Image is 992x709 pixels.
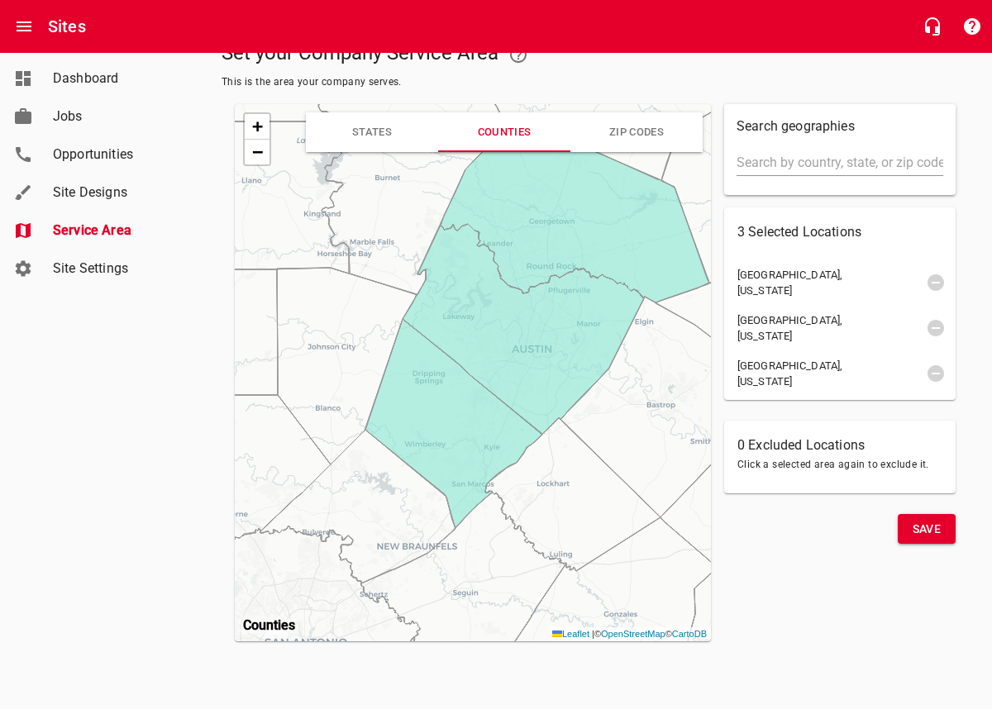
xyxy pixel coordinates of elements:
[737,358,889,390] span: [GEOGRAPHIC_DATA], [US_STATE]
[498,35,538,74] a: Learn more about your Service Area
[478,126,532,138] span: Counties
[601,629,665,639] a: OpenStreetMap
[53,69,179,88] span: Dashboard
[592,629,594,639] span: |
[53,259,179,278] span: Site Settings
[4,7,44,46] button: Open drawer
[737,267,889,299] span: [GEOGRAPHIC_DATA], [US_STATE]
[53,145,179,164] span: Opportunities
[53,107,179,126] span: Jobs
[737,221,942,244] h6: 3 Selected Locations
[952,7,992,46] button: Support Portal
[737,117,943,136] p: Search geographies
[245,114,269,140] a: Zoom in
[737,457,942,473] span: Click a selected area again to exclude it.
[552,629,589,639] a: Leaflet
[911,519,942,540] span: Save
[222,74,969,91] span: This is the area your company serves.
[913,7,952,46] button: Live Chat
[243,617,295,633] div: Counties
[898,514,956,545] button: Save
[737,312,889,345] span: [GEOGRAPHIC_DATA], [US_STATE]
[245,140,269,164] a: Zoom out
[53,221,179,240] span: Service Area
[252,116,263,136] span: +
[352,126,392,138] span: States
[48,13,86,40] h6: Sites
[609,126,664,138] span: ZIP Codes
[737,150,943,176] input: Search by country, state, or zip code.
[548,627,711,641] div: © ©
[737,434,942,457] h6: 0 Excluded Locations
[252,141,263,162] span: −
[672,629,707,639] a: CartoDB
[53,183,179,202] span: Site Designs
[222,35,969,74] h5: Set your Company Service Area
